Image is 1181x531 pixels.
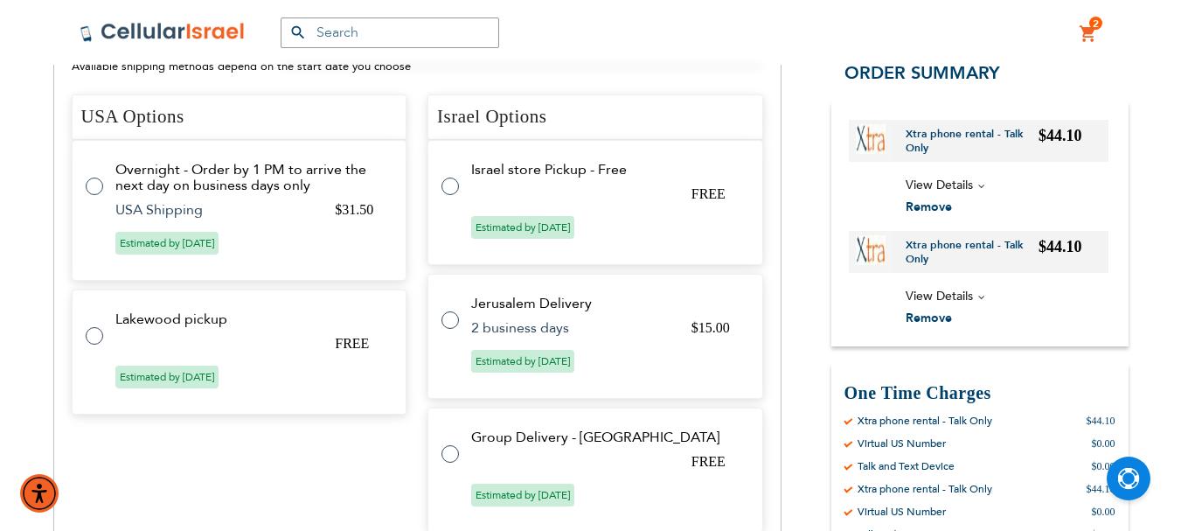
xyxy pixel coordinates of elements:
[844,61,1000,85] span: Order Summary
[335,336,369,351] span: FREE
[72,94,407,140] h4: USA Options
[1087,482,1115,496] div: $44.10
[1087,414,1115,428] div: $44.10
[691,186,726,201] span: FREE
[691,454,726,469] span: FREE
[427,94,763,140] h4: Israel Options
[115,366,219,388] span: Estimated by [DATE]
[115,232,219,255] span: Estimated by [DATE]
[1092,437,1115,451] div: $0.00
[906,288,973,304] span: View Details
[856,124,886,154] img: Xtra phone rental - Talk Only
[1092,505,1115,519] div: $0.00
[856,235,886,265] img: Xtra phone rental - Talk Only
[471,296,741,311] td: Jerusalem Delivery
[906,127,1039,155] a: Xtra phone rental - Talk Only
[858,437,946,451] div: Virtual US Number
[844,381,1115,405] h3: One Time Charges
[1039,127,1082,144] span: $44.10
[858,459,955,473] div: Talk and Text Device
[1093,17,1099,31] span: 2
[906,199,952,215] span: Remove
[906,310,952,326] span: Remove
[471,320,670,336] td: 2 business days
[72,37,453,74] span: To see more shipping options, Please enter your shipping address above. Available shipping method...
[471,216,574,239] span: Estimated by [DATE]
[281,17,499,48] input: Search
[115,162,386,193] td: Overnight - Order by 1 PM to arrive the next day on business days only
[115,311,386,327] td: Lakewood pickup
[471,430,741,445] td: Group Delivery - [GEOGRAPHIC_DATA]
[115,202,314,218] td: USA Shipping
[471,162,741,178] td: Israel store Pickup - Free
[1039,238,1082,255] span: $44.10
[80,22,246,43] img: Cellular Israel Logo
[906,177,973,193] span: View Details
[1092,459,1115,473] div: $0.00
[906,238,1039,266] a: Xtra phone rental - Talk Only
[20,474,59,513] div: Accessibility Menu
[471,484,574,507] span: Estimated by [DATE]
[335,202,373,217] span: $31.50
[691,320,730,335] span: $15.00
[471,350,574,373] span: Estimated by [DATE]
[858,414,992,428] div: Xtra phone rental - Talk Only
[1079,24,1098,45] a: 2
[858,505,946,519] div: Virtual US Number
[858,482,992,496] div: Xtra phone rental - Talk Only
